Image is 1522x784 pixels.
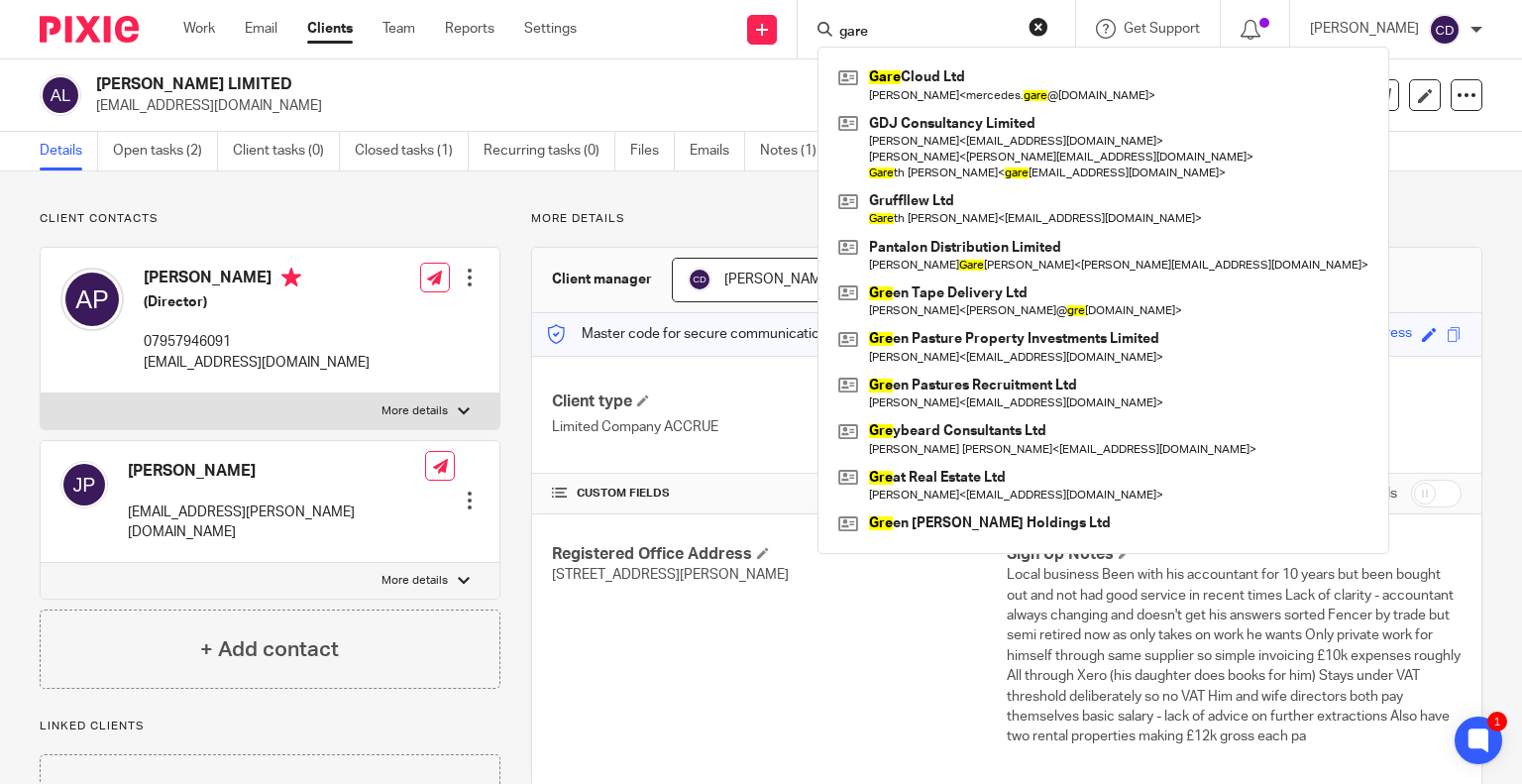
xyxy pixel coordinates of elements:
[200,634,339,665] h4: + Add contact
[245,19,277,39] a: Email
[144,332,370,352] p: 07957946091
[1487,712,1507,731] div: 1
[128,461,425,482] h4: [PERSON_NAME]
[281,268,301,287] i: Primary
[531,211,1482,227] p: More details
[144,292,370,312] h5: (Director)
[96,74,990,95] h2: [PERSON_NAME] LIMITED
[724,273,833,286] span: [PERSON_NAME]
[1310,19,1419,39] p: [PERSON_NAME]
[307,19,353,39] a: Clients
[128,503,425,543] p: [EMAIL_ADDRESS][PERSON_NAME][DOMAIN_NAME]
[688,268,711,291] img: svg%3E
[445,19,494,39] a: Reports
[183,19,215,39] a: Work
[382,19,415,39] a: Team
[524,19,577,39] a: Settings
[552,544,1007,565] h4: Registered Office Address
[233,132,340,170] a: Client tasks (0)
[355,132,469,170] a: Closed tasks (1)
[690,132,745,170] a: Emails
[40,132,98,170] a: Details
[1124,22,1200,36] span: Get Support
[484,132,615,170] a: Recurring tasks (0)
[40,74,81,116] img: svg%3E
[381,403,448,419] p: More details
[1429,14,1461,46] img: svg%3E
[381,573,448,589] p: More details
[60,461,108,508] img: svg%3E
[552,417,1007,437] p: Limited Company ACCRUE
[547,324,889,344] p: Master code for secure communications and files
[40,719,500,734] p: Linked clients
[60,268,124,331] img: svg%3E
[144,353,370,373] p: [EMAIL_ADDRESS][DOMAIN_NAME]
[837,24,1016,42] input: Search
[40,211,500,227] p: Client contacts
[630,132,675,170] a: Files
[760,132,832,170] a: Notes (1)
[552,486,1007,502] h4: CUSTOM FIELDS
[552,270,652,289] h3: Client manager
[40,16,139,43] img: Pixie
[552,392,1007,412] h4: Client type
[96,96,1213,116] p: [EMAIL_ADDRESS][DOMAIN_NAME]
[552,568,789,582] span: [STREET_ADDRESS][PERSON_NAME]
[1007,544,1462,565] h4: Sign Up Notes
[144,268,370,292] h4: [PERSON_NAME]
[113,132,218,170] a: Open tasks (2)
[1029,17,1048,37] button: Clear
[1007,568,1461,743] span: Local business Been with his accountant for 10 years but been bought out and not had good service...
